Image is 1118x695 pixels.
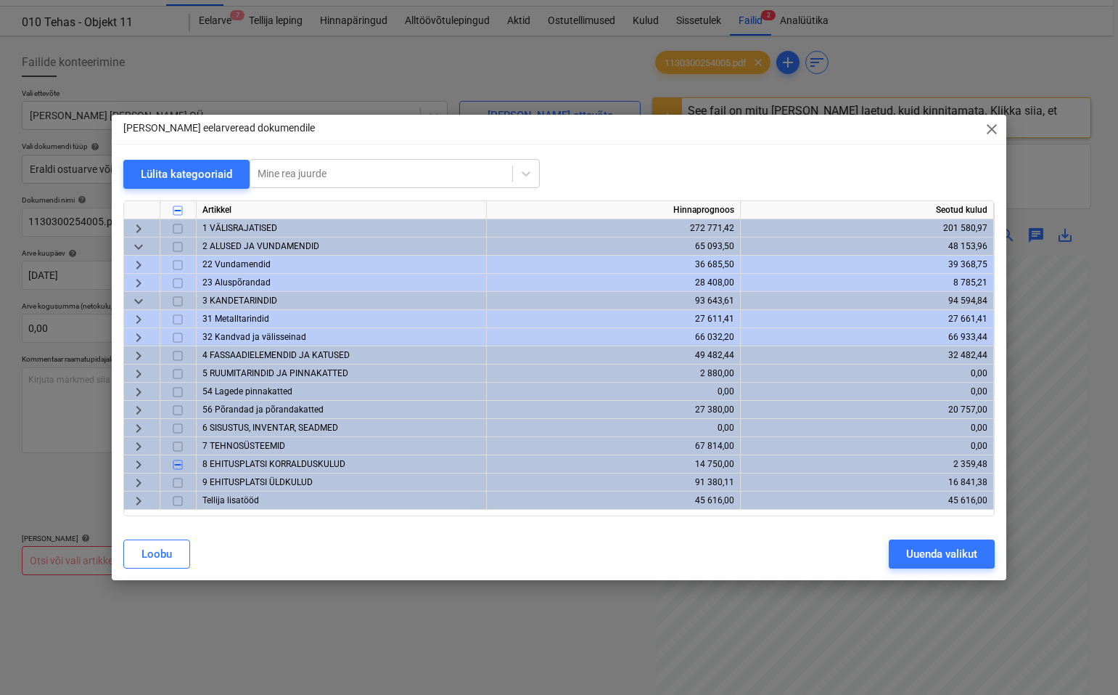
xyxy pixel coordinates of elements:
div: Seotud kulud [741,201,994,219]
div: 27 611,41 [493,310,734,328]
span: 6 SISUSTUS, INVENTAR, SEADMED [202,423,338,433]
div: Loobu [141,545,172,564]
div: 0,00 [747,419,987,437]
span: keyboard_arrow_right [130,492,147,510]
div: 272 771,42 [493,219,734,237]
div: 27 380,00 [493,401,734,419]
button: Lülita kategooriaid [123,160,250,189]
span: 32 Kandvad ja välisseinad [202,332,306,342]
div: 45 616,00 [493,492,734,510]
div: 0,00 [493,419,734,437]
div: 91 380,11 [493,474,734,492]
span: keyboard_arrow_right [130,275,147,292]
span: keyboard_arrow_right [130,329,147,346]
div: 28 408,00 [493,274,734,292]
div: 0,00 [493,383,734,401]
span: 4 FASSAADIELEMENDID JA KATUSED [202,350,350,360]
span: keyboard_arrow_right [130,383,147,401]
span: 54 Lagede pinnakatted [202,386,292,397]
p: [PERSON_NAME] eelarveread dokumendile [123,121,315,136]
div: 2 880,00 [493,365,734,383]
span: keyboard_arrow_right [130,456,147,474]
div: 36 685,50 [493,256,734,274]
button: Uuenda valikut [889,540,995,569]
div: 0,00 [747,383,987,401]
div: Artikkel [197,201,487,219]
div: 8 785,21 [747,274,987,292]
span: 56 Põrandad ja põrandakatted [202,405,324,415]
span: keyboard_arrow_right [130,256,147,274]
div: Lülita kategooriaid [141,165,232,184]
div: 65 093,50 [493,237,734,256]
div: 45 616,00 [747,492,987,510]
span: keyboard_arrow_right [130,311,147,328]
span: keyboard_arrow_right [130,438,147,455]
div: 67 814,00 [493,437,734,455]
span: keyboard_arrow_right [130,347,147,365]
span: keyboard_arrow_down [130,293,147,310]
span: 3 KANDETARINDID [202,296,277,306]
span: Tellija lisatööd [202,495,259,505]
span: keyboard_arrow_right [130,220,147,237]
span: 1 VÄLISRAJATISED [202,223,277,233]
div: 0,00 [747,365,987,383]
span: 7 TEHNOSÜSTEEMID [202,441,285,451]
div: 201 580,97 [747,219,987,237]
div: 48 153,96 [747,237,987,256]
div: 27 661,41 [747,310,987,328]
span: keyboard_arrow_right [130,365,147,383]
div: Hinnaprognoos [487,201,741,219]
span: 23 Aluspõrandad [202,277,271,288]
div: 94 594,84 [747,292,987,310]
button: Loobu [123,540,190,569]
div: 2 359,48 [747,455,987,474]
div: 32 482,44 [747,346,987,365]
span: keyboard_arrow_down [130,238,147,256]
span: 31 Metalltarindid [202,314,269,324]
span: close [983,121,1000,138]
div: 14 750,00 [493,455,734,474]
span: 2 ALUSED JA VUNDAMENDID [202,241,319,251]
div: 49 482,44 [493,346,734,365]
span: keyboard_arrow_right [130,420,147,437]
div: 0,00 [747,437,987,455]
span: keyboard_arrow_right [130,402,147,419]
div: 16 841,38 [747,474,987,492]
div: 39 368,75 [747,256,987,274]
span: 9 EHITUSPLATSI ÜLDKULUD [202,477,313,487]
div: 20 757,00 [747,401,987,419]
div: 66 032,20 [493,328,734,346]
span: keyboard_arrow_right [130,474,147,492]
div: 66 933,44 [747,328,987,346]
span: 5 RUUMITARINDID JA PINNAKATTED [202,368,348,378]
div: Uuenda valikut [906,545,977,564]
span: 22 Vundamendid [202,259,271,269]
div: 93 643,61 [493,292,734,310]
span: 8 EHITUSPLATSI KORRALDUSKULUD [202,459,345,469]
